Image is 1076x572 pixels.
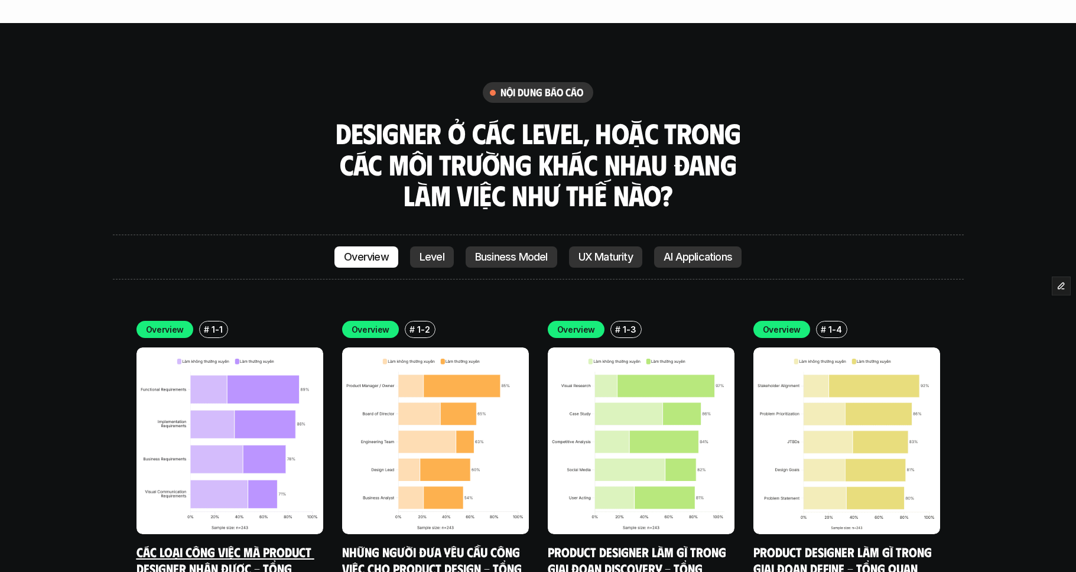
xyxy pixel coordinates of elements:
h3: Designer ở các level, hoặc trong các môi trường khác nhau đang làm việc như thế nào? [331,118,745,211]
p: 1-1 [212,323,222,336]
h6: # [821,325,826,334]
a: UX Maturity [569,246,642,268]
h6: # [204,325,209,334]
h6: nội dung báo cáo [500,86,584,99]
a: AI Applications [654,246,742,268]
p: Overview [763,323,801,336]
a: Overview [334,246,398,268]
a: Business Model [466,246,557,268]
button: Edit Framer Content [1052,277,1070,295]
p: Overview [344,251,389,263]
p: Overview [352,323,390,336]
p: UX Maturity [578,251,633,263]
p: Overview [146,323,184,336]
p: 1-3 [623,323,636,336]
p: Business Model [475,251,548,263]
a: Level [410,246,454,268]
p: Overview [557,323,596,336]
h6: # [409,325,415,334]
p: 1-2 [417,323,430,336]
p: Level [420,251,444,263]
p: AI Applications [664,251,732,263]
h6: # [615,325,620,334]
p: 1-4 [828,323,841,336]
